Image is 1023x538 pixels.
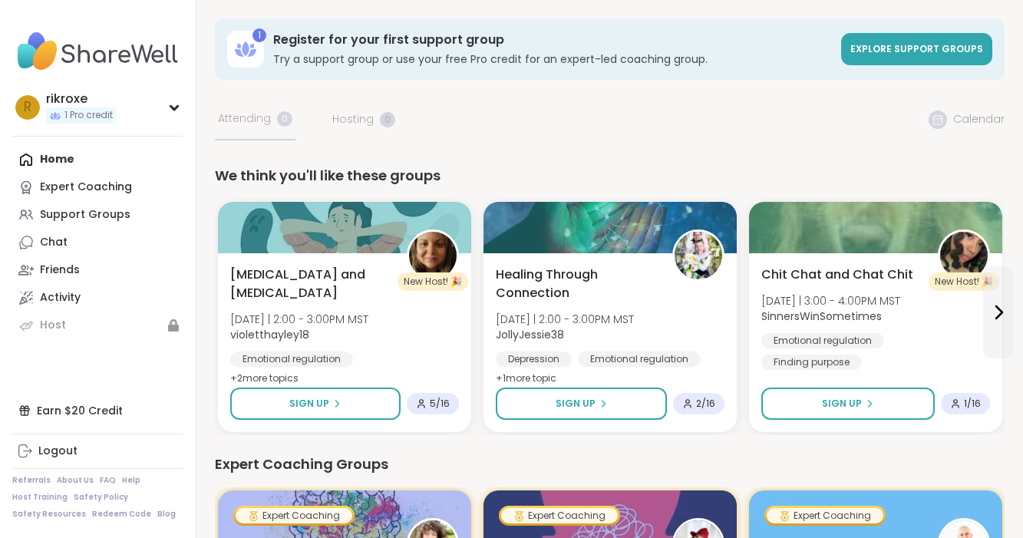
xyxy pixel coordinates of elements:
div: Logout [38,444,78,459]
div: Earn $20 Credit [12,397,183,424]
div: Emotional regulation [230,352,353,367]
b: violetthayley18 [230,327,309,342]
img: violetthayley18 [409,232,457,279]
a: Chat [12,229,183,256]
a: Help [122,475,140,486]
div: Finding purpose [761,355,862,370]
div: Emotional regulation [578,352,701,367]
a: FAQ [100,475,116,486]
span: 5 / 16 [430,398,450,410]
div: Friends [40,262,80,278]
img: ShareWell Nav Logo [12,25,183,78]
a: Redeem Code [92,509,151,520]
button: Sign Up [496,388,667,420]
a: Support Groups [12,201,183,229]
div: Expert Coaching Groups [215,454,1005,475]
h3: Register for your first support group [273,31,832,48]
button: Sign Up [230,388,401,420]
span: [DATE] | 2:00 - 3:00PM MST [496,312,634,327]
span: Chit Chat and Chat Chit [761,266,913,284]
a: Logout [12,437,183,465]
button: Sign Up [761,388,935,420]
b: JollyJessie38 [496,327,564,342]
span: [MEDICAL_DATA] and [MEDICAL_DATA] [230,266,390,302]
div: Support Groups [40,207,130,223]
span: Sign Up [556,397,596,411]
div: Expert Coaching [40,180,132,195]
span: Sign Up [822,397,862,411]
div: rikroxe [46,91,116,107]
img: JollyJessie38 [675,232,722,279]
span: 1 Pro credit [64,109,113,122]
span: Healing Through Connection [496,266,655,302]
h3: Try a support group or use your free Pro credit for an expert-led coaching group. [273,51,832,67]
a: Friends [12,256,183,284]
a: Safety Resources [12,509,86,520]
a: Referrals [12,475,51,486]
span: 2 / 16 [696,398,715,410]
div: 1 [252,28,266,42]
a: About Us [57,475,94,486]
div: Host [40,318,66,333]
span: 1 / 16 [964,398,981,410]
a: Expert Coaching [12,173,183,201]
a: Blog [157,509,176,520]
span: Sign Up [289,397,329,411]
a: Explore support groups [841,33,992,65]
div: Depression [496,352,572,367]
a: Host Training [12,492,68,503]
div: Expert Coaching [767,508,883,523]
div: New Host! 🎉 [929,272,999,291]
div: Expert Coaching [501,508,618,523]
div: Expert Coaching [236,508,352,523]
div: We think you'll like these groups [215,165,1005,186]
div: Activity [40,290,81,305]
span: [DATE] | 2:00 - 3:00PM MST [230,312,368,327]
b: SinnersWinSometimes [761,309,882,324]
span: r [24,97,31,117]
img: SinnersWinSometimes [940,232,988,279]
a: Activity [12,284,183,312]
a: Safety Policy [74,492,128,503]
span: [DATE] | 3:00 - 4:00PM MST [761,293,900,309]
span: Explore support groups [850,42,983,55]
div: New Host! 🎉 [398,272,468,291]
div: Chat [40,235,68,250]
div: Emotional regulation [761,333,884,348]
a: Host [12,312,183,339]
